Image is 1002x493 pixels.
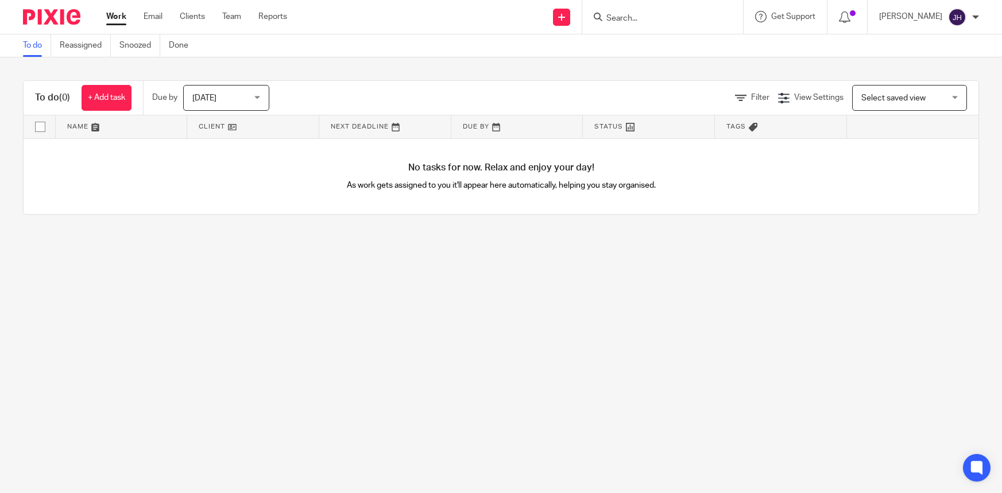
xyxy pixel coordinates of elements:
[144,11,163,22] a: Email
[169,34,197,57] a: Done
[106,11,126,22] a: Work
[180,11,205,22] a: Clients
[82,85,131,111] a: + Add task
[192,94,216,102] span: [DATE]
[60,34,111,57] a: Reassigned
[222,11,241,22] a: Team
[262,180,740,191] p: As work gets assigned to you it'll appear here automatically, helping you stay organised.
[23,9,80,25] img: Pixie
[879,11,942,22] p: [PERSON_NAME]
[726,123,746,130] span: Tags
[751,94,769,102] span: Filter
[152,92,177,103] p: Due by
[24,162,978,174] h4: No tasks for now. Relax and enjoy your day!
[771,13,815,21] span: Get Support
[35,92,70,104] h1: To do
[948,8,966,26] img: svg%3E
[258,11,287,22] a: Reports
[605,14,709,24] input: Search
[119,34,160,57] a: Snoozed
[59,93,70,102] span: (0)
[23,34,51,57] a: To do
[861,94,926,102] span: Select saved view
[794,94,844,102] span: View Settings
